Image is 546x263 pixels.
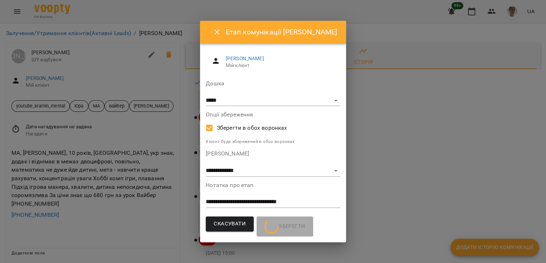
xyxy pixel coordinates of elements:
[206,138,340,145] p: Клієнт буде збережений в обох воронках
[226,56,264,61] a: [PERSON_NAME]
[206,216,254,231] button: Скасувати
[206,81,340,86] label: Дошка
[217,124,287,132] span: Зберегти в обох воронках
[209,24,226,41] button: Close
[206,112,340,118] label: Опції збереження
[226,62,335,69] span: Мій клієнт
[214,219,246,229] span: Скасувати
[226,27,337,38] h6: Етап комунікації [PERSON_NAME]
[206,151,340,157] label: [PERSON_NAME]
[206,182,340,188] label: Нотатка про етап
